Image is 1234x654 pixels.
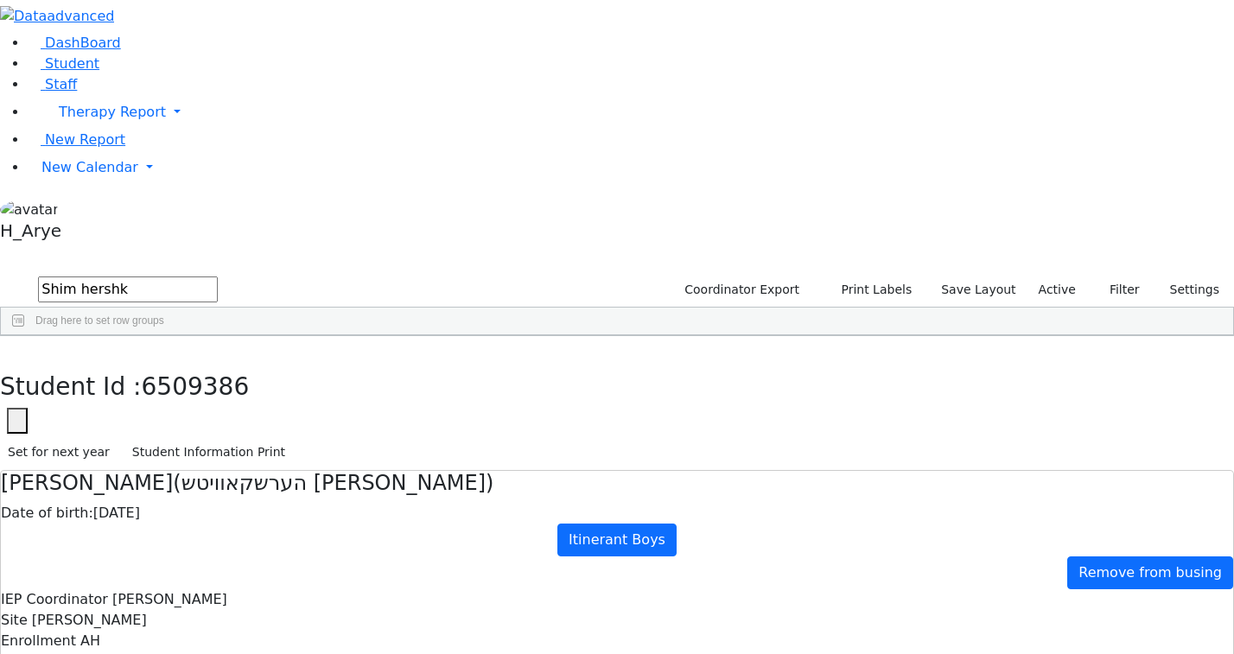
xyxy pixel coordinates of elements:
[1078,564,1222,581] span: Remove from busing
[32,612,147,628] span: [PERSON_NAME]
[112,591,227,607] span: [PERSON_NAME]
[28,55,99,72] a: Student
[28,76,77,92] a: Staff
[1087,276,1148,303] button: Filter
[45,55,99,72] span: Student
[28,35,121,51] a: DashBoard
[28,95,1234,130] a: Therapy Report
[45,76,77,92] span: Staff
[1,503,1233,524] div: [DATE]
[142,372,250,401] span: 6509386
[28,131,125,148] a: New Report
[45,35,121,51] span: DashBoard
[1,471,1233,496] h4: [PERSON_NAME]
[80,632,100,649] span: AH
[41,159,138,175] span: New Calendar
[38,276,218,302] input: Search
[173,471,493,495] span: (הערשקאוויטש [PERSON_NAME])
[1148,276,1227,303] button: Settings
[933,276,1023,303] button: Save Layout
[1,631,76,651] label: Enrollment
[1031,276,1084,303] label: Active
[1067,556,1233,589] a: Remove from busing
[35,314,164,327] span: Drag here to set row groups
[673,276,807,303] button: Coordinator Export
[45,131,125,148] span: New Report
[124,439,293,466] button: Student Information Print
[59,104,166,120] span: Therapy Report
[1,503,93,524] label: Date of birth:
[1,610,28,631] label: Site
[1,589,108,610] label: IEP Coordinator
[557,524,677,556] a: Itinerant Boys
[28,150,1234,185] a: New Calendar
[821,276,919,303] button: Print Labels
